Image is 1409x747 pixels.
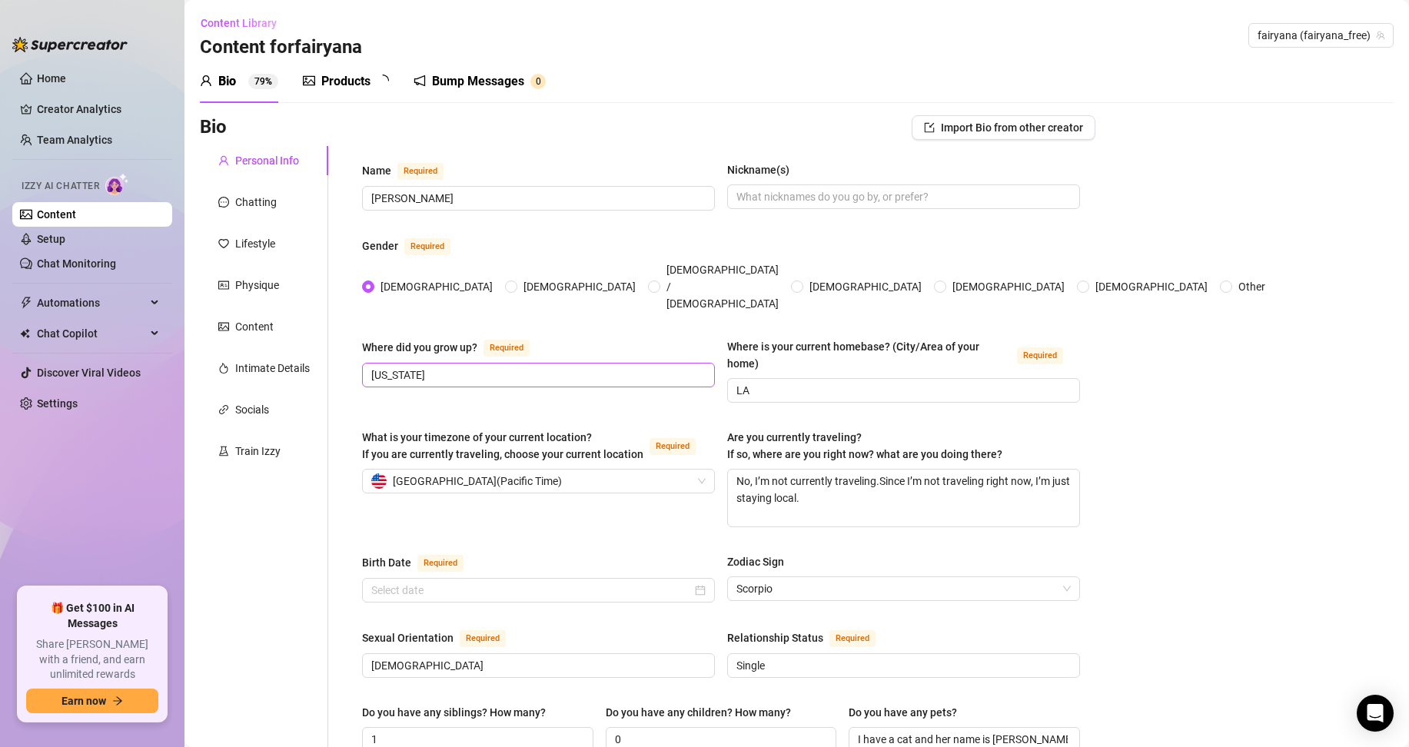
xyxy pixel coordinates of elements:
[1376,31,1385,40] span: team
[924,122,935,133] span: import
[736,657,1068,674] input: Relationship Status
[37,257,116,270] a: Chat Monitoring
[362,161,460,180] label: Name
[727,338,1080,372] label: Where is your current homebase? (City/Area of your home)
[362,629,523,647] label: Sexual Orientation
[727,553,784,570] div: Zodiac Sign
[218,280,229,290] span: idcard
[20,328,30,339] img: Chat Copilot
[235,401,269,418] div: Socials
[1089,278,1214,295] span: [DEMOGRAPHIC_DATA]
[660,261,785,312] span: [DEMOGRAPHIC_DATA] / [DEMOGRAPHIC_DATA]
[37,97,160,121] a: Creator Analytics
[727,161,800,178] label: Nickname(s)
[727,338,1011,372] div: Where is your current homebase? (City/Area of your home)
[484,340,530,357] span: Required
[362,553,480,572] label: Birth Date
[371,473,387,489] img: us
[727,553,795,570] label: Zodiac Sign
[105,173,129,195] img: AI Chatter
[12,37,128,52] img: logo-BBDzfeDw.svg
[417,555,464,572] span: Required
[37,321,146,346] span: Chat Copilot
[432,72,524,91] div: Bump Messages
[26,689,158,713] button: Earn nowarrow-right
[218,446,229,456] span: experiment
[218,72,236,91] div: Bio
[371,582,692,599] input: Birth Date
[946,278,1071,295] span: [DEMOGRAPHIC_DATA]
[235,360,310,377] div: Intimate Details
[112,696,123,706] span: arrow-right
[727,431,1002,460] span: Are you currently traveling? If so, where are you right now? what are you doing there?
[362,237,467,255] label: Gender
[235,194,277,211] div: Chatting
[1232,278,1271,295] span: Other
[912,115,1095,140] button: Import Bio from other creator
[218,238,229,249] span: heart
[362,554,411,571] div: Birth Date
[530,74,546,89] sup: 0
[235,318,274,335] div: Content
[218,363,229,373] span: fire
[37,233,65,245] a: Setup
[1258,24,1384,47] span: fairyana (fairyana_free)
[736,188,1068,205] input: Nickname(s)
[37,72,66,85] a: Home
[37,290,146,315] span: Automations
[362,162,391,179] div: Name
[803,278,928,295] span: [DEMOGRAPHIC_DATA]
[303,75,315,87] span: picture
[201,17,277,29] span: Content Library
[650,438,696,455] span: Required
[727,629,892,647] label: Relationship Status
[727,161,789,178] div: Nickname(s)
[517,278,642,295] span: [DEMOGRAPHIC_DATA]
[362,338,547,357] label: Where did you grow up?
[362,431,643,460] span: What is your timezone of your current location? If you are currently traveling, choose your curre...
[849,704,968,721] label: Do you have any pets?
[37,397,78,410] a: Settings
[235,235,275,252] div: Lifestyle
[376,74,390,88] span: loading
[849,704,957,721] div: Do you have any pets?
[736,577,1071,600] span: Scorpio
[362,237,398,254] div: Gender
[26,601,158,631] span: 🎁 Get $100 in AI Messages
[460,630,506,647] span: Required
[235,277,279,294] div: Physique
[1017,347,1063,364] span: Required
[941,121,1083,134] span: Import Bio from other creator
[829,630,876,647] span: Required
[248,74,278,89] sup: 79%
[37,134,112,146] a: Team Analytics
[728,470,1079,526] textarea: No, I’m not currently traveling.Since I’m not traveling right now, I’m just staying local.
[371,657,703,674] input: Sexual Orientation
[727,629,823,646] div: Relationship Status
[606,704,791,721] div: Do you have any children? How many?
[736,382,1068,399] input: Where is your current homebase? (City/Area of your home)
[606,704,802,721] label: Do you have any children? How many?
[218,404,229,415] span: link
[218,155,229,166] span: user
[397,163,444,180] span: Required
[321,72,371,91] div: Products
[393,470,562,493] span: [GEOGRAPHIC_DATA] ( Pacific Time )
[200,35,362,60] h3: Content for fairyana
[374,278,499,295] span: [DEMOGRAPHIC_DATA]
[362,704,557,721] label: Do you have any siblings? How many?
[37,208,76,221] a: Content
[200,11,289,35] button: Content Library
[1357,695,1394,732] div: Open Intercom Messenger
[235,152,299,169] div: Personal Info
[200,115,227,140] h3: Bio
[218,197,229,207] span: message
[362,339,477,356] div: Where did you grow up?
[218,321,229,332] span: picture
[414,75,426,87] span: notification
[61,695,106,707] span: Earn now
[37,367,141,379] a: Discover Viral Videos
[362,704,546,721] div: Do you have any siblings? How many?
[20,297,32,309] span: thunderbolt
[362,629,454,646] div: Sexual Orientation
